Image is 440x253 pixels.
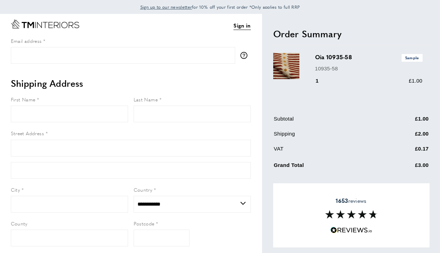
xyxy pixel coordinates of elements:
span: Country [134,186,152,193]
img: Reviews.io 5 stars [330,227,372,233]
span: County [11,220,28,227]
td: Shipping [274,130,380,143]
span: £1.00 [409,78,422,84]
h2: Shipping Address [11,77,251,90]
span: First Name [11,96,36,103]
img: Reviews section [325,210,378,219]
span: reviews [336,197,366,204]
div: 1 [315,77,329,85]
td: £2.00 [381,130,429,143]
h3: Oia 10935-58 [315,53,423,61]
p: 10935-58 [315,64,423,73]
td: £3.00 [381,160,429,175]
img: Oia 10935-58 [273,53,299,79]
strong: 1653 [336,197,348,205]
span: Email address [11,37,42,44]
button: More information [240,52,251,59]
span: Sample [402,54,423,61]
a: Sign up to our newsletter [140,3,192,10]
span: Street Address [11,130,44,137]
span: Postcode [134,220,155,227]
h2: Order Summary [273,28,430,40]
a: Sign in [233,21,251,30]
td: VAT [274,145,380,158]
span: City [11,186,20,193]
a: Go to Home page [11,20,79,29]
td: £1.00 [381,115,429,128]
td: £0.17 [381,145,429,158]
span: Last Name [134,96,158,103]
td: Subtotal [274,115,380,128]
span: Sign up to our newsletter [140,4,192,10]
span: for 10% off your first order *Only applies to full RRP [140,4,300,10]
td: Grand Total [274,160,380,175]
